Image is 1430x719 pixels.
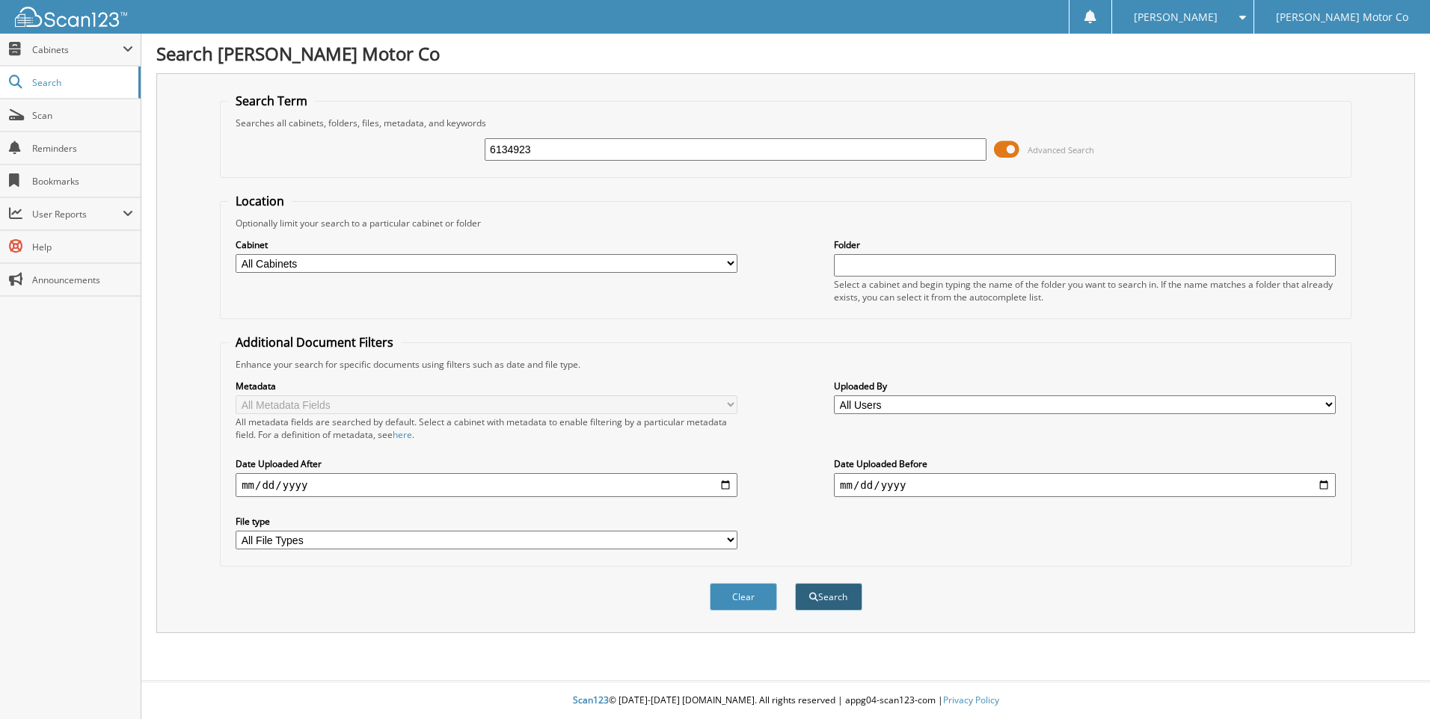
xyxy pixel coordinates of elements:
[834,380,1336,392] label: Uploaded By
[32,241,133,253] span: Help
[228,193,292,209] legend: Location
[15,7,127,27] img: scan123-logo-white.svg
[228,334,401,351] legend: Additional Document Filters
[141,682,1430,719] div: © [DATE]-[DATE] [DOMAIN_NAME]. All rights reserved | appg04-scan123-com |
[32,109,133,122] span: Scan
[795,583,862,611] button: Search
[32,175,133,188] span: Bookmarks
[236,515,737,528] label: File type
[156,41,1415,66] h1: Search [PERSON_NAME] Motor Co
[236,457,737,470] label: Date Uploaded After
[236,238,737,251] label: Cabinet
[32,208,123,220] span: User Reports
[834,457,1336,470] label: Date Uploaded Before
[834,278,1336,303] div: Select a cabinet and begin typing the name of the folder you want to search in. If the name match...
[573,694,609,706] span: Scan123
[834,238,1336,251] label: Folder
[32,43,123,56] span: Cabinets
[228,217,1343,229] div: Optionally limit your search to a particular cabinet or folder
[393,428,412,441] a: here
[943,694,999,706] a: Privacy Policy
[1028,144,1094,155] span: Advanced Search
[834,473,1336,497] input: end
[32,274,133,286] span: Announcements
[1276,13,1408,22] span: [PERSON_NAME] Motor Co
[236,416,737,441] div: All metadata fields are searched by default. Select a cabinet with metadata to enable filtering b...
[32,76,131,89] span: Search
[228,358,1343,371] div: Enhance your search for specific documents using filters such as date and file type.
[32,142,133,155] span: Reminders
[236,473,737,497] input: start
[236,380,737,392] label: Metadata
[228,93,315,109] legend: Search Term
[228,117,1343,129] div: Searches all cabinets, folders, files, metadata, and keywords
[1355,647,1430,719] iframe: Chat Widget
[1134,13,1218,22] span: [PERSON_NAME]
[710,583,777,611] button: Clear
